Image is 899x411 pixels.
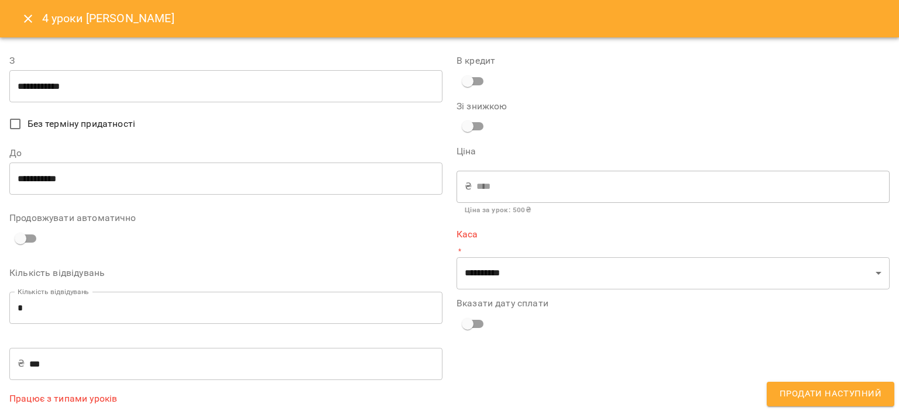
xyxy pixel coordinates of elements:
[18,357,25,371] p: ₴
[465,179,472,194] p: ₴
[42,9,174,27] h6: 4 уроки [PERSON_NAME]
[465,206,531,214] b: Ціна за урок : 500 ₴
[9,213,442,223] label: Продовжувати автоматично
[14,5,42,33] button: Close
[9,394,442,403] label: Працює з типами уроків
[28,117,135,131] span: Без терміну придатності
[9,56,442,65] label: З
[457,299,890,308] label: Вказати дату сплати
[9,268,442,278] label: Кількість відвідувань
[767,382,894,406] button: Продати наступний
[457,230,890,239] label: Каса
[780,386,881,402] span: Продати наступний
[457,102,601,111] label: Зі знижкою
[9,148,442,158] label: До
[457,56,890,65] label: В кредит
[457,147,890,156] label: Ціна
